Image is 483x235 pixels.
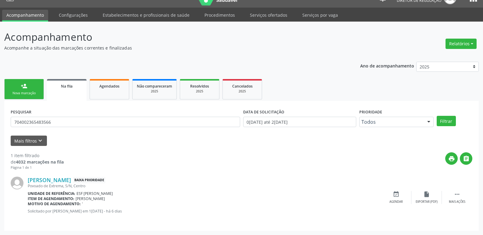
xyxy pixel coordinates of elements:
p: Ano de acompanhamento [360,62,414,69]
input: Nome, CNS [11,117,240,127]
a: [PERSON_NAME] [28,177,71,183]
span: Todos [361,119,421,125]
a: Acompanhamento [2,10,48,22]
div: Nova marcação [9,91,39,95]
div: 2025 [137,89,172,94]
div: 2025 [184,89,215,94]
div: 1 item filtrado [11,152,64,159]
span: Agendados [99,84,119,89]
div: Agendar [389,200,403,204]
p: Solicitado por [PERSON_NAME] em 1[DATE] - há 6 dias [28,209,381,214]
button: Filtrar [437,116,456,126]
span: [PERSON_NAME] [76,196,105,201]
label: DATA DE SOLICITAÇÃO [243,107,284,117]
span: Na fila [61,84,73,89]
label: Prioridade [359,107,382,117]
a: Procedimentos [200,10,239,20]
b: Unidade de referência: [28,191,75,196]
a: Serviços por vaga [298,10,342,20]
i: print [448,155,455,162]
p: Acompanhamento [4,29,336,45]
span: ESF [PERSON_NAME] [76,191,113,196]
div: Povoado de Extrema, S/N, Centro [28,183,381,188]
label: PESQUISAR [11,107,31,117]
b: Item de agendamento: [28,196,74,201]
div: 2025 [227,89,257,94]
input: Selecione um intervalo [243,117,356,127]
div: Mais ações [449,200,465,204]
img: img [11,177,23,189]
b: Motivo de agendamento: [28,201,81,206]
a: Estabelecimentos e profissionais de saúde [98,10,194,20]
i: event_available [393,191,400,198]
span: Não compareceram [137,84,172,89]
span: Baixa Prioridade [73,177,105,183]
span: ' [82,201,83,206]
button: Mais filtroskeyboard_arrow_down [11,136,47,146]
div: person_add [21,83,27,89]
span: Cancelados [232,84,253,89]
button:  [460,152,472,165]
div: Página 1 de 1 [11,165,64,170]
i:  [454,191,460,198]
button: print [445,152,458,165]
button: Relatórios [446,39,477,49]
p: Acompanhe a situação das marcações correntes e finalizadas [4,45,336,51]
span: Resolvidos [190,84,209,89]
i:  [463,155,470,162]
div: Exportar (PDF) [416,200,438,204]
strong: 4032 marcações na fila [16,159,64,165]
a: Configurações [55,10,92,20]
i: insert_drive_file [423,191,430,198]
a: Serviços ofertados [246,10,292,20]
div: de [11,159,64,165]
i: keyboard_arrow_down [37,137,44,144]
